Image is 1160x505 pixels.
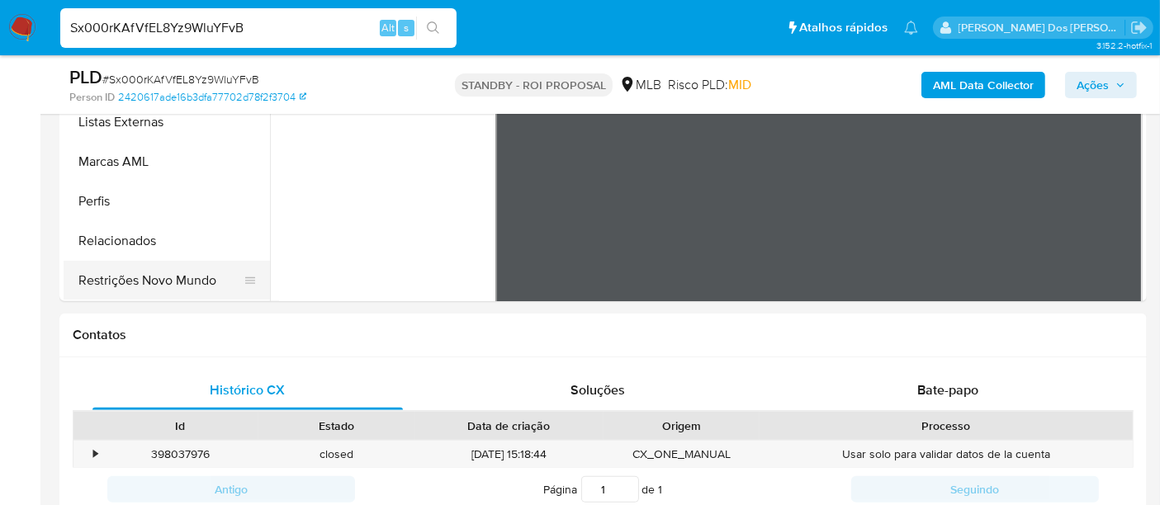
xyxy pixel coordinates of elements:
h1: Contatos [73,327,1134,343]
button: AML Data Collector [921,72,1045,98]
span: Histórico CX [211,380,286,399]
span: MID [728,75,751,94]
span: Soluções [571,380,625,399]
span: Atalhos rápidos [799,19,888,36]
div: [DATE] 15:18:44 [414,441,604,468]
b: Person ID [69,90,115,105]
div: closed [258,441,414,468]
span: s [404,20,409,35]
input: Pesquise usuários ou casos... [60,17,457,39]
button: Seguindo [851,476,1099,503]
div: Data de criação [426,418,592,434]
div: Estado [270,418,403,434]
button: Antigo [107,476,355,503]
b: AML Data Collector [933,72,1034,98]
span: Ações [1077,72,1109,98]
b: PLD [69,64,102,90]
div: • [93,446,97,462]
button: Relacionados [64,221,270,261]
span: Risco PLD: [668,76,751,94]
button: Marcas AML [64,142,270,182]
span: Bate-papo [917,380,978,399]
p: renato.lopes@mercadopago.com.br [959,20,1125,35]
button: search-icon [416,17,450,40]
button: Perfis [64,182,270,221]
span: Página de [544,476,663,503]
p: STANDBY - ROI PROPOSAL [455,73,613,97]
span: # Sx000rKAfVfEL8Yz9WluYFvB [102,71,259,87]
button: Listas Externas [64,102,270,142]
div: MLB [619,76,661,94]
div: CX_ONE_MANUAL [604,441,760,468]
button: Ações [1065,72,1137,98]
a: 2420617ade16b3dfa77702d78f2f3704 [118,90,306,105]
button: Restrições Novo Mundo [64,261,257,300]
span: 1 [659,481,663,498]
span: Alt [381,20,395,35]
a: Notificações [904,21,918,35]
a: Sair [1130,19,1148,36]
div: 398037976 [102,441,258,468]
div: Origem [615,418,748,434]
span: 3.152.2-hotfix-1 [1096,39,1152,52]
div: Id [114,418,247,434]
div: Processo [771,418,1121,434]
div: Usar solo para validar datos de la cuenta [760,441,1133,468]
